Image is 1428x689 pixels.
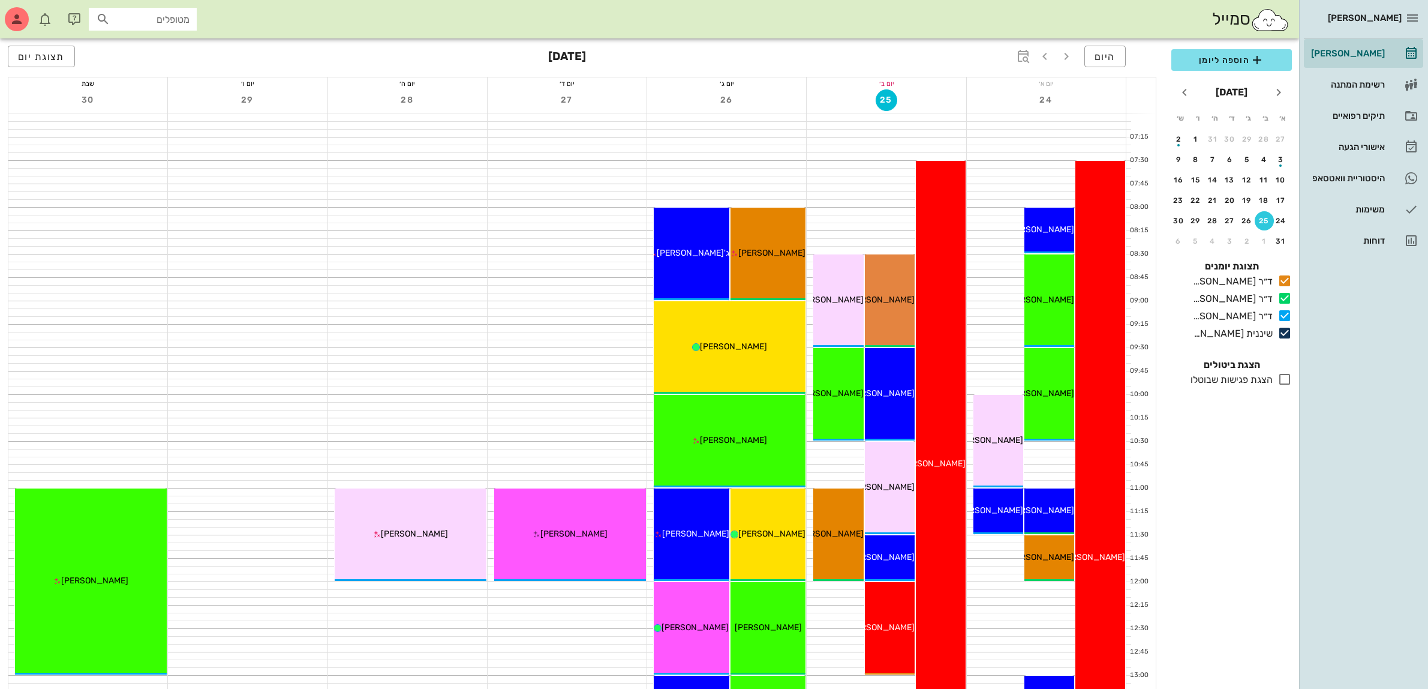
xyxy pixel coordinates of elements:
img: SmileCloud logo [1250,8,1289,32]
span: [PERSON_NAME] [738,248,805,258]
span: [PERSON_NAME] [1007,388,1074,399]
span: [PERSON_NAME] [540,529,608,539]
div: שיננית [PERSON_NAME] [1188,326,1273,341]
button: 4 [1203,232,1222,251]
span: 29 [237,95,258,105]
button: 5 [1186,232,1205,251]
div: 21 [1203,196,1222,205]
div: יום ב׳ [807,77,966,89]
button: [DATE] [1211,80,1252,104]
div: 08:15 [1126,226,1151,236]
div: 12:15 [1126,600,1151,610]
div: 31 [1271,237,1291,245]
div: 24 [1271,217,1291,225]
div: 13:00 [1126,670,1151,681]
div: 17 [1271,196,1291,205]
th: ג׳ [1241,108,1256,128]
div: 5 [1186,237,1205,245]
div: יום ו׳ [168,77,327,89]
button: 6 [1220,150,1240,169]
div: 07:45 [1126,179,1151,189]
button: חודש שעבר [1268,82,1289,103]
button: 15 [1186,170,1205,190]
h4: הצגת ביטולים [1171,358,1292,372]
button: 28 [396,89,418,111]
span: 30 [77,95,99,105]
div: 4 [1255,155,1274,164]
div: 09:30 [1126,343,1151,353]
button: 20 [1220,191,1240,210]
button: 21 [1203,191,1222,210]
th: ו׳ [1189,108,1205,128]
span: [PERSON_NAME] [700,435,767,445]
button: 5 [1237,150,1256,169]
span: הוספה ליומן [1181,53,1282,67]
div: היסטוריית וואטסאפ [1309,173,1385,183]
div: 2 [1237,237,1256,245]
button: 18 [1255,191,1274,210]
div: משימות [1309,205,1385,214]
button: 1 [1186,130,1205,149]
div: 8 [1186,155,1205,164]
button: 2 [1237,232,1256,251]
span: [PERSON_NAME] [1007,505,1074,516]
div: סמייל [1212,7,1289,32]
span: [PERSON_NAME] [898,459,966,469]
button: 25 [1255,211,1274,230]
button: 19 [1237,191,1256,210]
button: היום [1084,46,1126,67]
div: 27 [1220,217,1240,225]
button: 29 [1186,211,1205,230]
div: 12:30 [1126,624,1151,634]
a: רשימת המתנה [1304,70,1423,99]
div: 3 [1220,237,1240,245]
div: 20 [1220,196,1240,205]
span: 28 [396,95,418,105]
button: 24 [1035,89,1057,111]
button: 28 [1203,211,1222,230]
span: [PERSON_NAME] [662,622,729,633]
div: 30 [1220,135,1240,143]
div: 1 [1186,135,1205,143]
div: יום ה׳ [328,77,487,89]
a: היסטוריית וואטסאפ [1304,164,1423,193]
div: 12:45 [1126,647,1151,657]
div: תיקים רפואיים [1309,111,1385,121]
span: [PERSON_NAME] [381,529,448,539]
button: 30 [1169,211,1188,230]
button: 13 [1220,170,1240,190]
button: 23 [1169,191,1188,210]
button: 1 [1255,232,1274,251]
div: רשימת המתנה [1309,80,1385,89]
div: 7 [1203,155,1222,164]
div: 18 [1255,196,1274,205]
div: 5 [1237,155,1256,164]
div: 29 [1186,217,1205,225]
div: 12 [1237,176,1256,184]
h3: [DATE] [548,46,586,70]
span: [PERSON_NAME] [847,552,915,562]
div: 15 [1186,176,1205,184]
span: [PERSON_NAME] [662,529,729,539]
div: 16 [1169,176,1188,184]
button: 29 [237,89,258,111]
button: 7 [1203,150,1222,169]
div: 09:00 [1126,296,1151,306]
button: 3 [1271,150,1291,169]
div: 07:30 [1126,155,1151,166]
div: 6 [1169,237,1188,245]
div: [PERSON_NAME] [1309,49,1385,58]
span: [PERSON_NAME] [956,435,1023,445]
span: [PERSON_NAME] [847,388,915,399]
div: 31 [1203,135,1222,143]
button: 30 [77,89,99,111]
div: 10:30 [1126,436,1151,447]
button: תצוגת יום [8,46,75,67]
button: 4 [1255,150,1274,169]
div: 11:00 [1126,483,1151,493]
div: ד״ר [PERSON_NAME] [1188,274,1273,289]
span: [PERSON_NAME] [796,529,864,539]
div: 13 [1220,176,1240,184]
span: 25 [876,95,897,105]
button: 12 [1237,170,1256,190]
